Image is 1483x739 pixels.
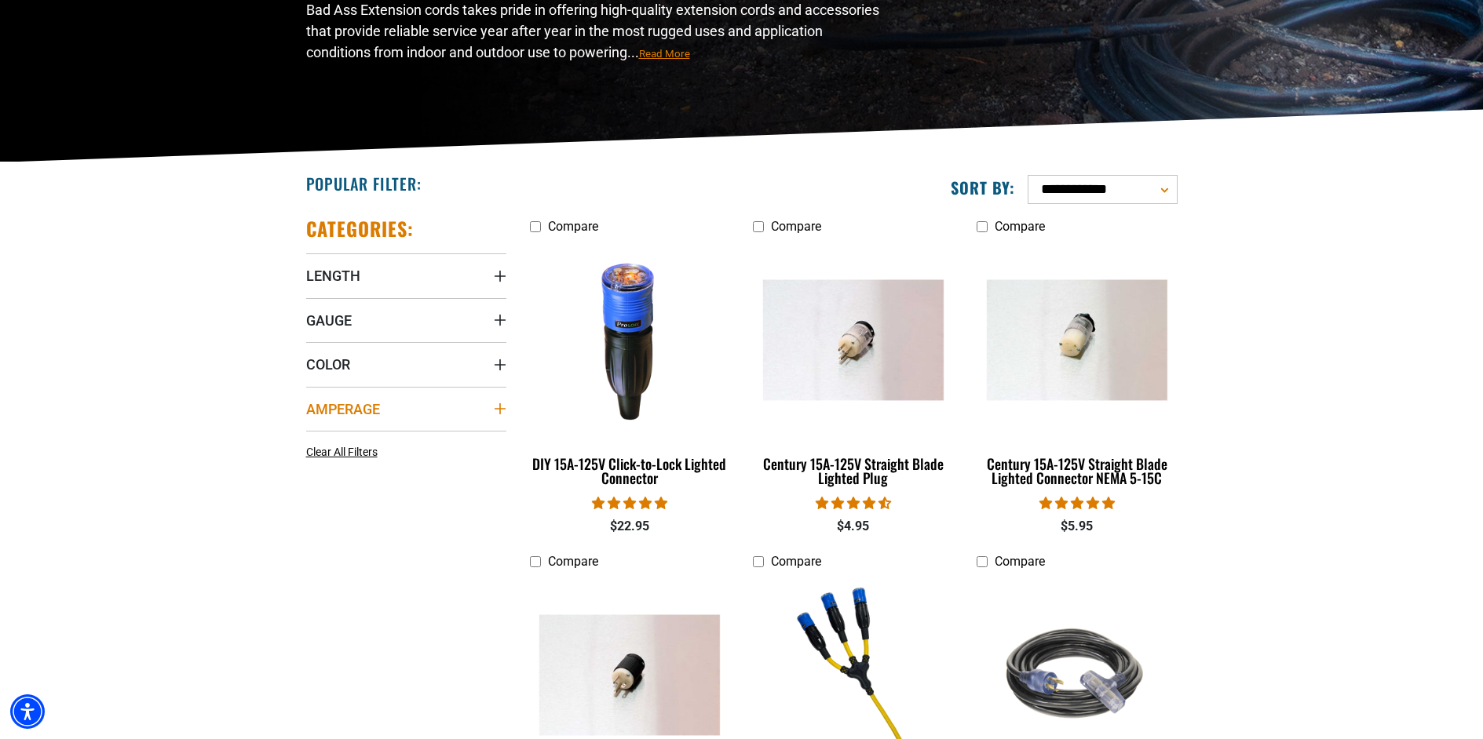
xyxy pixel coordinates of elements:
summary: Length [306,253,506,297]
a: Clear All Filters [306,444,384,461]
div: Century 15A-125V Straight Blade Lighted Connector NEMA 5-15C [977,457,1177,485]
img: Century 15A-125V Straight Blade Lighted Plug [754,279,952,400]
span: Bad Ass Extension cords takes pride in offering high-quality extension cords and accessories that... [306,2,879,60]
div: $22.95 [530,517,730,536]
span: Compare [771,554,821,569]
span: Compare [548,219,598,234]
span: Color [306,355,350,373]
span: Compare [995,219,1045,234]
a: Century 15A-125V Straight Blade Lighted Connector NEMA 5-15C Century 15A-125V Straight Blade Ligh... [977,242,1177,494]
summary: Gauge [306,298,506,342]
img: Century 15A-125V Straight Blade Lighted Connector NEMA 5-15C [978,279,1176,400]
summary: Color [306,342,506,386]
div: Century 15A-125V Straight Blade Lighted Plug [753,457,953,485]
img: Century 20A-125V Straight Blade Plug NEMA 5-20P [531,615,729,736]
h2: Popular Filter: [306,173,422,194]
summary: Amperage [306,387,506,431]
a: Century 15A-125V Straight Blade Lighted Plug Century 15A-125V Straight Blade Lighted Plug [753,242,953,494]
span: Compare [771,219,821,234]
div: $5.95 [977,517,1177,536]
span: Compare [995,554,1045,569]
span: Amperage [306,400,380,418]
span: Clear All Filters [306,446,378,458]
img: DIY 15A-125V Click-to-Lock Lighted Connector [531,249,729,430]
span: Length [306,267,360,285]
h2: Categories: [306,217,415,241]
span: Read More [639,48,690,60]
label: Sort by: [951,177,1015,198]
div: $4.95 [753,517,953,536]
span: 4.84 stars [592,496,667,511]
span: 5.00 stars [1039,496,1115,511]
div: Accessibility Menu [10,694,45,729]
a: DIY 15A-125V Click-to-Lock Lighted Connector DIY 15A-125V Click-to-Lock Lighted Connector [530,242,730,494]
div: DIY 15A-125V Click-to-Lock Lighted Connector [530,457,730,485]
span: Gauge [306,311,352,329]
span: Compare [548,554,598,569]
span: 4.38 stars [816,496,891,511]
